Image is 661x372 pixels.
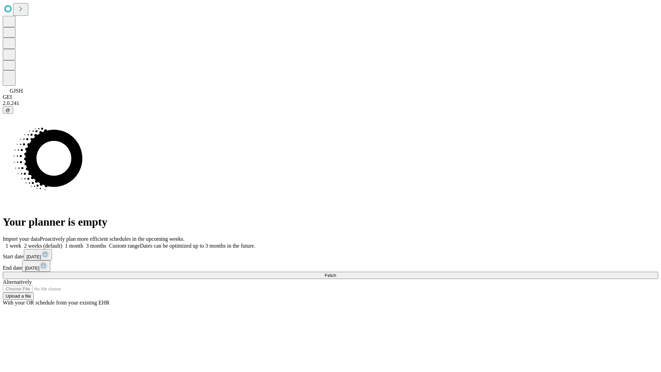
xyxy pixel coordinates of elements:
span: Proactively plan more efficient schedules in the upcoming weeks. [40,236,185,242]
h1: Your planner is empty [3,216,658,228]
div: End date [3,260,658,272]
span: 2 weeks (default) [24,243,62,249]
span: 1 week [6,243,21,249]
button: Upload a file [3,292,34,300]
button: @ [3,106,13,114]
div: GEI [3,94,658,100]
span: @ [6,107,10,113]
span: [DATE] [27,254,41,259]
span: GJSH [10,88,23,94]
span: Custom range [109,243,140,249]
span: 1 month [65,243,83,249]
button: [DATE] [22,260,50,272]
span: With your OR schedule from your existing EHR [3,300,109,306]
span: 3 months [86,243,106,249]
span: Alternatively [3,279,32,285]
span: Import your data [3,236,40,242]
div: 2.0.241 [3,100,658,106]
div: Start date [3,249,658,260]
span: Dates can be optimized up to 3 months in the future. [140,243,255,249]
span: Fetch [325,273,336,278]
span: [DATE] [25,266,39,271]
button: [DATE] [24,249,52,260]
button: Fetch [3,272,658,279]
